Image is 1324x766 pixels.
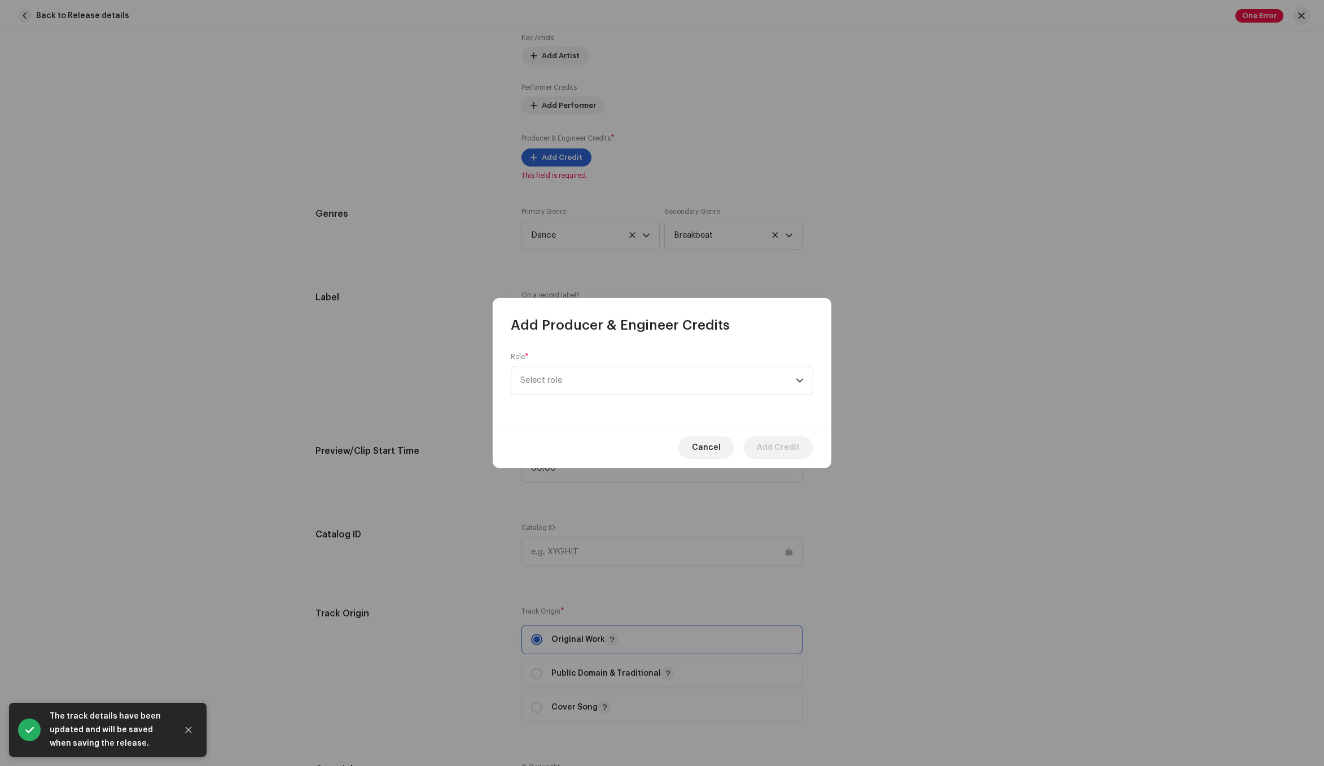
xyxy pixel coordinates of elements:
label: Role [511,352,529,361]
span: Add Credit [757,436,800,459]
span: Cancel [692,436,721,459]
button: Cancel [678,436,734,459]
button: Close [177,719,200,741]
button: Add Credit [743,436,813,459]
div: The track details have been updated and will be saved when saving the release. [50,710,168,750]
span: Select role [520,366,796,395]
div: dropdown trigger [796,366,804,395]
span: Add Producer & Engineer Credits [511,316,730,334]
